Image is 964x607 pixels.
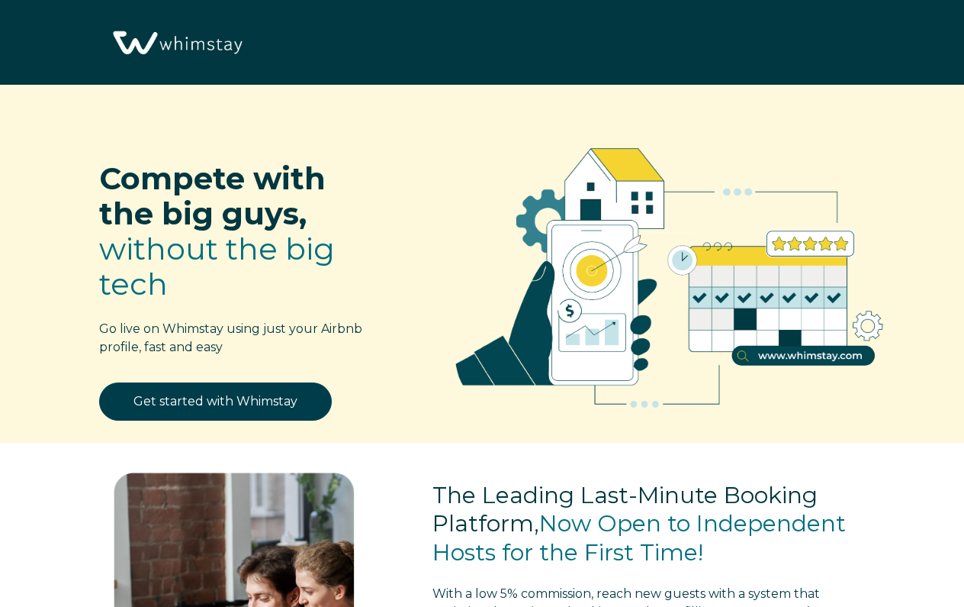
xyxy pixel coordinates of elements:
span: without the big tech [99,230,335,302]
span: The Leading Last-Minute Booking Platform, [432,481,818,538]
img: RBO Ilustrations-02 [421,108,918,434]
img: Whimstay Logo-02 1 [107,8,246,79]
span: Go live on Whimstay using just your Airbnb profile, fast and easy [99,321,362,354]
span: Now Open to Independent Hosts for the First Time! [432,509,846,567]
span: Compete with the big guys, [99,160,326,232]
a: Get started with Whimstay [99,383,332,421]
